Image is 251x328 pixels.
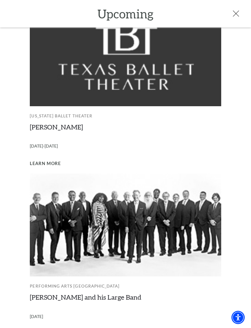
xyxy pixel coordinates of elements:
div: Accessibility Menu [231,311,245,324]
p: [DATE] [30,310,221,324]
img: Performing Arts Fort Worth [30,174,221,276]
p: Performing Arts [GEOGRAPHIC_DATA] [30,280,221,293]
a: Learn More Peter Pan [30,160,61,167]
span: Learn More [30,160,61,167]
img: Texas Ballet Theater [30,3,221,106]
a: [PERSON_NAME] [30,123,83,131]
p: [DATE]-[DATE] [30,139,221,153]
p: [US_STATE] Ballet Theater [30,110,221,123]
a: [PERSON_NAME] and his Large Band [30,293,141,301]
